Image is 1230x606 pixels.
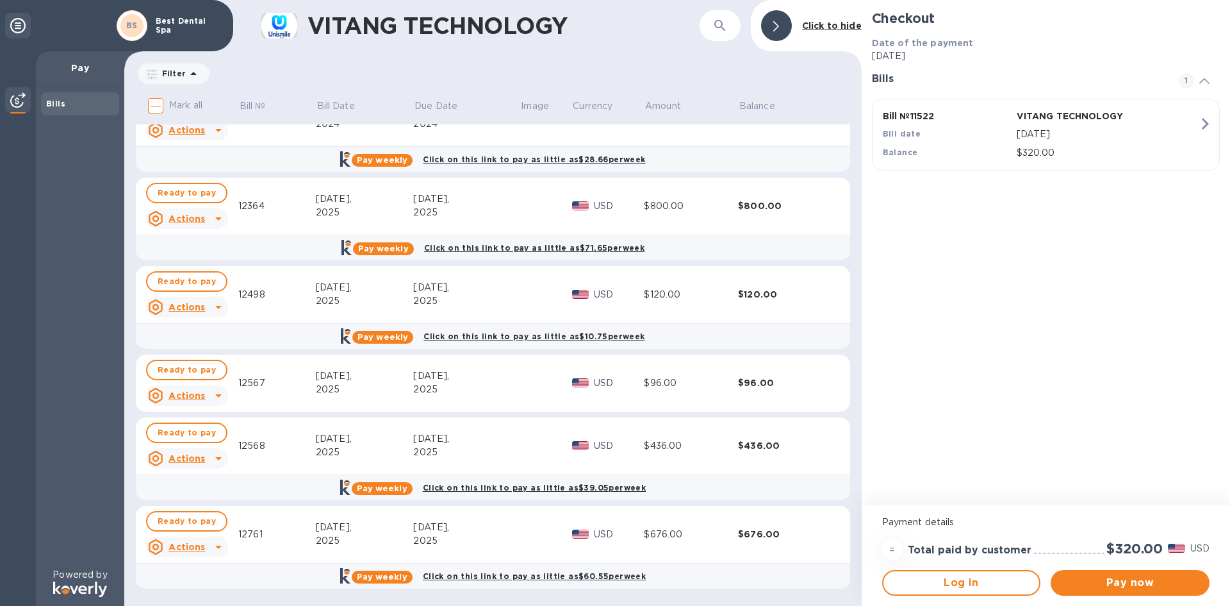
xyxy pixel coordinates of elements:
[413,206,520,219] div: 2025
[307,12,700,39] h1: VITANG TECHNOLOGY
[413,446,520,459] div: 2025
[316,192,414,206] div: [DATE],
[317,99,372,113] span: Bill Date
[644,288,738,301] div: $120.00
[644,439,738,453] div: $436.00
[645,99,681,113] p: Amount
[423,155,645,164] b: Click on this link to pay as little as $28.66 per week
[572,530,589,539] img: USD
[413,294,520,308] div: 2025
[158,362,216,378] span: Ready to pay
[357,572,407,582] b: Pay weekly
[316,294,414,308] div: 2025
[872,73,1163,85] h3: Bills
[316,534,414,548] div: 2025
[594,376,644,390] p: USD
[413,192,520,206] div: [DATE],
[413,117,520,131] div: 2024
[1061,575,1199,591] span: Pay now
[1051,570,1209,596] button: Pay now
[158,185,216,201] span: Ready to pay
[738,288,832,301] div: $120.00
[1168,544,1185,553] img: USD
[572,378,589,387] img: USD
[894,575,1029,591] span: Log in
[872,99,1220,171] button: Bill №11522VITANG TECHNOLOGYBill date[DATE]Balance$320.00
[413,521,520,534] div: [DATE],
[413,383,520,396] div: 2025
[1017,146,1199,160] p: $320.00
[316,383,414,396] div: 2025
[53,582,107,597] img: Logo
[908,544,1031,557] h3: Total paid by customer
[316,432,414,446] div: [DATE],
[572,201,589,210] img: USD
[423,571,646,581] b: Click on this link to pay as little as $60.55 per week
[146,271,227,292] button: Ready to pay
[316,369,414,383] div: [DATE],
[238,199,316,213] div: 12364
[168,302,205,312] u: Actions
[644,528,738,541] div: $676.00
[1017,110,1145,122] p: VITANG TECHNOLOGY
[316,206,414,219] div: 2025
[168,542,205,552] u: Actions
[158,514,216,529] span: Ready to pay
[317,99,355,113] p: Bill Date
[1190,542,1209,555] p: USD
[594,199,644,213] p: USD
[357,155,407,165] b: Pay weekly
[168,453,205,464] u: Actions
[156,17,220,35] p: Best Dental Spa
[357,332,408,342] b: Pay weekly
[53,568,107,582] p: Powered by
[316,446,414,459] div: 2025
[316,281,414,294] div: [DATE],
[146,423,227,443] button: Ready to pay
[1017,128,1199,141] p: [DATE]
[168,125,205,135] u: Actions
[521,99,549,113] p: Image
[739,99,792,113] span: Balance
[240,99,266,113] p: Bill №
[157,68,186,79] p: Filter
[358,244,409,253] b: Pay weekly
[238,376,316,390] div: 12567
[738,528,832,541] div: $676.00
[573,99,612,113] p: Currency
[883,129,921,139] b: Bill date
[168,391,205,401] u: Actions
[413,432,520,446] div: [DATE],
[316,117,414,131] div: 2024
[238,439,316,453] div: 12568
[572,441,589,450] img: USD
[872,10,1220,26] h2: Checkout
[169,99,202,112] p: Mark all
[424,243,644,253] b: Click on this link to pay as little as $71.65 per week
[644,199,738,213] div: $800.00
[168,214,205,224] u: Actions
[146,360,227,380] button: Ready to pay
[802,21,862,31] b: Click to hide
[413,281,520,294] div: [DATE],
[414,99,474,113] span: Due Date
[645,99,698,113] span: Amount
[158,274,216,289] span: Ready to pay
[738,439,832,452] div: $436.00
[316,521,414,534] div: [DATE],
[882,516,1209,529] p: Payment details
[126,21,138,30] b: BS
[238,528,316,541] div: 12761
[146,183,227,203] button: Ready to pay
[872,38,974,48] b: Date of the payment
[1106,541,1163,557] h2: $320.00
[594,439,644,453] p: USD
[158,425,216,441] span: Ready to pay
[572,290,589,299] img: USD
[883,110,1012,122] p: Bill № 11522
[423,483,646,492] b: Click on this link to pay as little as $39.05 per week
[739,99,775,113] p: Balance
[882,539,903,560] div: =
